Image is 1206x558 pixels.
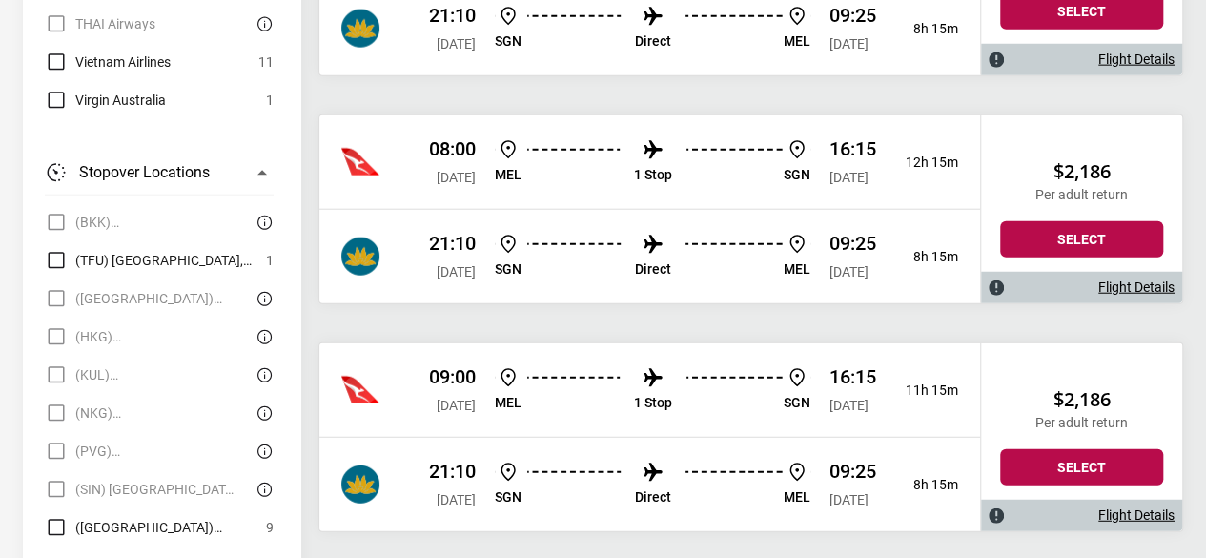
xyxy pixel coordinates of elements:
p: 21:10 [429,4,476,27]
p: 16:15 [829,137,876,160]
span: [DATE] [437,170,476,185]
span: [DATE] [829,170,869,185]
img: China Southern Airlines [341,238,379,276]
button: There are currently no flights matching this search criteria. Try removing some search filters. [251,325,274,348]
span: [DATE] [437,492,476,507]
button: There are currently no flights matching this search criteria. Try removing some search filters. [251,440,274,463]
span: (TFU) [GEOGRAPHIC_DATA], [GEOGRAPHIC_DATA] [75,249,256,272]
p: 12h 15m [891,155,958,171]
p: 21:10 [429,232,476,255]
span: [DATE] [437,398,476,413]
p: SGN [495,489,521,506]
p: 16:15 [829,365,876,388]
p: MEL [495,395,521,411]
p: 11h 15m [891,382,958,399]
img: China Southern Airlines [341,143,379,181]
button: There are currently no flights matching this search criteria. Try removing some search filters. [251,363,274,386]
label: Sydney, Australia [45,516,256,539]
span: Virgin Australia [75,89,166,112]
p: SGN [495,261,521,278]
div: Flight Details [981,44,1182,75]
p: Per adult return [1000,187,1163,203]
p: 8h 15m [891,21,958,37]
p: 1 Stop [634,167,672,183]
span: 9 [266,516,274,539]
p: Direct [635,489,671,506]
span: [DATE] [829,398,869,413]
p: 8h 15m [891,249,958,265]
div: Flight Details [981,272,1182,303]
span: 1 [266,89,274,112]
p: 8h 15m [891,477,958,493]
label: Chengdu, China [45,249,256,272]
button: Select [1000,221,1163,258]
button: There are currently no flights matching this search criteria. Try removing some search filters. [251,211,274,234]
span: [DATE] [829,36,869,52]
p: MEL [784,33,810,50]
span: [DATE] [829,264,869,279]
button: There are currently no flights matching this search criteria. Try removing some search filters. [251,287,274,310]
a: Flight Details [1098,52,1175,68]
p: 09:25 [829,4,876,27]
span: [DATE] [829,492,869,507]
p: Direct [635,33,671,50]
h2: $2,186 [1000,160,1163,183]
h2: $2,186 [1000,388,1163,411]
div: Flight Details [981,500,1182,531]
p: 09:25 [829,460,876,483]
label: Virgin Australia [45,89,166,112]
span: 1 [266,249,274,272]
button: There are currently no flights matching this search criteria. Try removing some search filters. [251,12,274,35]
a: Flight Details [1098,507,1175,524]
div: Qantas 08:00 [DATE] MEL 1 Stop SGN 16:15 [DATE] 12h 15mVietnam Airlines 21:10 [DATE] SGN Direct M... [319,115,980,303]
span: ([GEOGRAPHIC_DATA]) [GEOGRAPHIC_DATA], [GEOGRAPHIC_DATA] [75,516,256,539]
p: SGN [784,167,810,183]
p: Direct [635,261,671,278]
p: MEL [784,489,810,506]
p: MEL [784,261,810,278]
div: Qantas 09:00 [DATE] MEL 1 Stop SGN 16:15 [DATE] 11h 15mVietnam Airlines 21:10 [DATE] SGN Direct M... [319,343,980,531]
img: China Southern Airlines [341,371,379,409]
span: 11 [258,51,274,73]
p: SGN [495,33,521,50]
span: [DATE] [437,264,476,279]
p: 08:00 [429,137,476,160]
button: Stopover Locations [45,150,274,196]
p: 21:10 [429,460,476,483]
button: There are currently no flights matching this search criteria. Try removing some search filters. [251,478,274,501]
span: Vietnam Airlines [75,51,171,73]
img: China Southern Airlines [341,465,379,504]
label: Vietnam Airlines [45,51,171,73]
img: China Southern Airlines [341,10,379,48]
button: Select [1000,449,1163,486]
p: SGN [784,395,810,411]
p: MEL [495,167,521,183]
p: 09:25 [829,232,876,255]
a: Flight Details [1098,279,1175,296]
p: 09:00 [429,365,476,388]
button: There are currently no flights matching this search criteria. Try removing some search filters. [251,402,274,424]
span: [DATE] [437,36,476,52]
p: Per adult return [1000,415,1163,431]
p: 1 Stop [634,395,672,411]
h3: Stopover Locations [79,161,210,184]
